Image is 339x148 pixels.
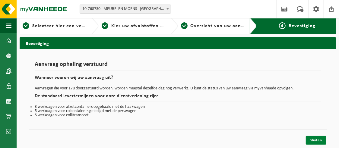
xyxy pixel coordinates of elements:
a: Sluiten [306,136,326,145]
span: Overzicht van uw aanvraag [191,24,254,28]
a: 1Selecteer hier een vestiging [23,22,87,30]
span: Selecteer hier een vestiging [32,24,97,28]
h2: De standaard levertermijnen voor onze dienstverlening zijn: [35,94,321,102]
span: 3 [181,22,188,29]
li: 3 werkdagen voor afzetcontainers opgehaald met de haakwagen [35,105,321,109]
p: Aanvragen die voor 17u doorgestuurd worden, worden meestal dezelfde dag nog verwerkt. U kunt de s... [35,86,321,91]
span: Kies uw afvalstoffen en recipiënten [111,24,194,28]
span: 10-768730 - MEUBELEN MOENS - LONDERZEEL [80,5,171,13]
h2: Wanneer voeren wij uw aanvraag uit? [35,75,321,83]
span: Bevestiging [289,24,315,28]
span: 4 [279,22,286,29]
a: 2Kies uw afvalstoffen en recipiënten [102,22,166,30]
span: 10-768730 - MEUBELEN MOENS - LONDERZEEL [80,5,171,14]
h2: Bevestiging [20,37,336,49]
li: 5 werkdagen voor collitransport [35,113,321,117]
li: 5 werkdagen voor rolcontainers geledigd met de perswagen [35,109,321,113]
span: 1 [23,22,29,29]
a: 3Overzicht van uw aanvraag [181,22,245,30]
span: 2 [102,22,108,29]
h1: Aanvraag ophaling verstuurd [35,61,321,71]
